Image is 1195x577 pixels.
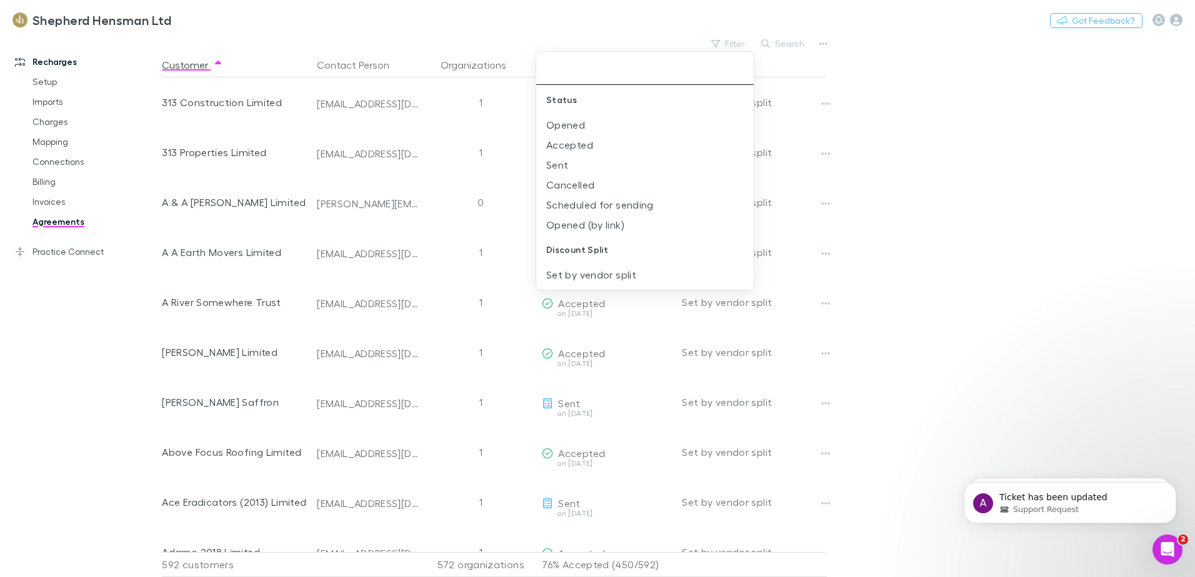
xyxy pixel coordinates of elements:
li: Set by vendor split [536,265,754,285]
li: Opened [536,115,754,135]
div: Status [536,85,754,115]
div: Discount Split [536,235,754,265]
li: Opened (by link) [536,215,754,235]
span: 2 [1178,535,1188,545]
iframe: Intercom notifications message [945,456,1195,543]
li: Sent [536,155,754,175]
li: Cancelled [536,175,754,195]
li: Scheduled for sending [536,195,754,215]
iframe: Intercom live chat [1152,535,1182,565]
li: Accepted [536,135,754,155]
